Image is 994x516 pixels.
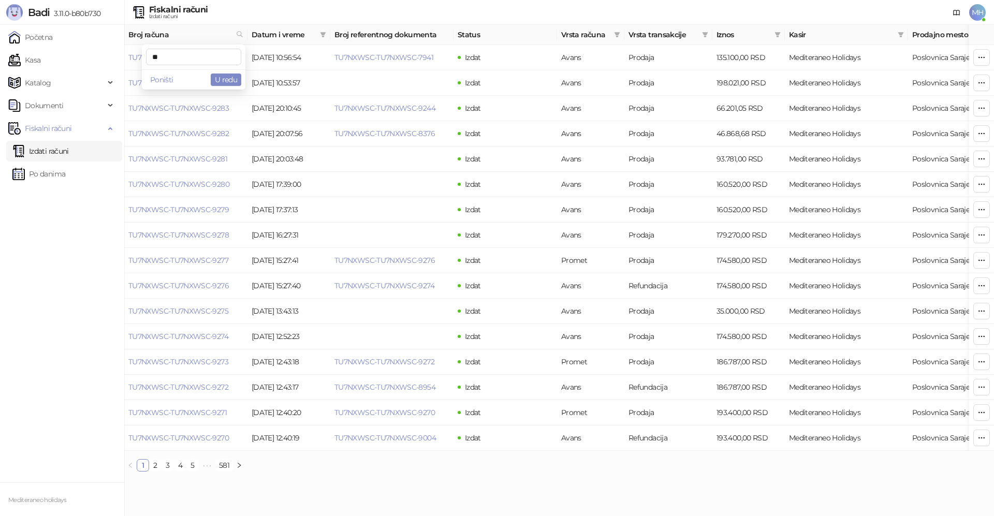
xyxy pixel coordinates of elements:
[25,95,63,116] span: Dokumenti
[628,29,698,40] span: Vrsta transakcije
[247,70,330,96] td: [DATE] 10:53:57
[8,27,53,48] a: Početna
[199,459,215,471] span: •••
[124,96,247,121] td: TU7NXWSC-TU7NXWSC-9283
[128,306,228,316] a: TU7NXWSC-TU7NXWSC-9275
[8,496,66,504] small: Mediteraneo holidays
[334,129,435,138] a: TU7NXWSC-TU7NXWSC-8376
[785,121,908,146] td: Mediteraneo Holidays
[785,324,908,349] td: Mediteraneo Holidays
[162,459,174,471] li: 3
[247,425,330,451] td: [DATE] 12:40:19
[465,306,481,316] span: Izdat
[712,96,785,121] td: 66.201,05 RSD
[252,29,316,40] span: Datum i vreme
[247,273,330,299] td: [DATE] 15:27:40
[334,382,435,392] a: TU7NXWSC-TU7NXWSC-8954
[318,27,328,42] span: filter
[465,129,481,138] span: Izdat
[557,375,624,400] td: Avans
[28,6,50,19] span: Badi
[128,180,229,189] a: TU7NXWSC-TU7NXWSC-9280
[334,104,435,113] a: TU7NXWSC-TU7NXWSC-9244
[454,25,557,45] th: Status
[211,73,241,86] button: U redu
[128,129,229,138] a: TU7NXWSC-TU7NXWSC-9282
[624,324,712,349] td: Prodaja
[465,281,481,290] span: Izdat
[624,172,712,197] td: Prodaja
[700,27,710,42] span: filter
[712,172,785,197] td: 160.520,00 RSD
[465,256,481,265] span: Izdat
[624,299,712,324] td: Prodaja
[465,154,481,164] span: Izdat
[785,299,908,324] td: Mediteraneo Holidays
[712,299,785,324] td: 35.000,00 RSD
[233,459,245,471] button: right
[712,375,785,400] td: 186.787,00 RSD
[12,164,65,184] a: Po danima
[124,121,247,146] td: TU7NXWSC-TU7NXWSC-9282
[624,25,712,45] th: Vrsta transakcije
[124,146,247,172] td: TU7NXWSC-TU7NXWSC-9281
[247,375,330,400] td: [DATE] 12:43:17
[334,256,435,265] a: TU7NXWSC-TU7NXWSC-9276
[785,45,908,70] td: Mediteraneo Holidays
[614,32,620,38] span: filter
[186,459,199,471] li: 5
[128,281,229,290] a: TU7NXWSC-TU7NXWSC-9276
[247,248,330,273] td: [DATE] 15:27:41
[124,25,247,45] th: Broj računa
[124,400,247,425] td: TU7NXWSC-TU7NXWSC-9271
[624,375,712,400] td: Refundacija
[561,29,610,40] span: Vrsta računa
[128,53,229,62] a: TU7NXWSC-TU7NXWSC-9285
[124,349,247,375] td: TU7NXWSC-TU7NXWSC-9273
[624,349,712,375] td: Prodaja
[465,382,481,392] span: Izdat
[465,230,481,240] span: Izdat
[247,400,330,425] td: [DATE] 12:40:20
[247,197,330,223] td: [DATE] 17:37:13
[785,25,908,45] th: Kasir
[712,121,785,146] td: 46.868,68 RSD
[128,357,228,366] a: TU7NXWSC-TU7NXWSC-9273
[557,70,624,96] td: Avans
[128,256,228,265] a: TU7NXWSC-TU7NXWSC-9277
[557,96,624,121] td: Avans
[465,78,481,87] span: Izdat
[128,332,228,341] a: TU7NXWSC-TU7NXWSC-9274
[624,197,712,223] td: Prodaja
[137,459,149,471] li: 1
[149,459,162,471] li: 2
[712,400,785,425] td: 193.400,00 RSD
[612,27,622,42] span: filter
[557,146,624,172] td: Avans
[124,197,247,223] td: TU7NXWSC-TU7NXWSC-9279
[334,281,434,290] a: TU7NXWSC-TU7NXWSC-9274
[557,197,624,223] td: Avans
[25,118,71,139] span: Fiskalni računi
[712,273,785,299] td: 174.580,00 RSD
[785,223,908,248] td: Mediteraneo Holidays
[785,70,908,96] td: Mediteraneo Holidays
[124,459,137,471] button: left
[465,332,481,341] span: Izdat
[785,197,908,223] td: Mediteraneo Holidays
[124,324,247,349] td: TU7NXWSC-TU7NXWSC-9274
[127,462,134,468] span: left
[785,146,908,172] td: Mediteraneo Holidays
[128,433,229,443] a: TU7NXWSC-TU7NXWSC-9270
[124,459,137,471] li: Prethodna strana
[465,205,481,214] span: Izdat
[128,408,227,417] a: TU7NXWSC-TU7NXWSC-9271
[557,25,624,45] th: Vrsta računa
[334,53,433,62] a: TU7NXWSC-TU7NXWSC-7941
[215,459,233,471] li: 581
[187,460,198,471] a: 5
[785,400,908,425] td: Mediteraneo Holidays
[124,425,247,451] td: TU7NXWSC-TU7NXWSC-9270
[247,299,330,324] td: [DATE] 13:43:13
[712,324,785,349] td: 174.580,00 RSD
